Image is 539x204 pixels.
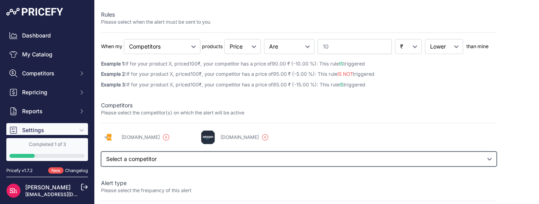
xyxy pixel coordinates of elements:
span: Settings [22,126,74,134]
p: Please select the frequency of this alert [101,187,497,195]
span: 95.00 ₹ (-5.00 %) [273,71,315,77]
span: Repricing [22,88,74,96]
p: When my [101,43,122,51]
p: Alert type [101,179,497,187]
a: Changelog [65,168,88,173]
a: Completed 1 of 3 [6,138,88,161]
div: Completed 1 of 3 [9,141,85,148]
strong: Example 3: [101,82,127,88]
a: Dashboard [6,28,88,43]
img: 0 [101,129,117,145]
p: If for your product X, priced ₹, your competitor has a price of : This rule triggered [101,81,497,89]
span: Competitors [22,69,74,77]
p: Please select when the alert must be sent to you [101,19,497,26]
p: than mine [466,43,488,51]
img: Pricefy Logo [6,8,63,16]
button: Repricing [6,85,88,99]
span: 100 [191,71,199,77]
button: Competitors [6,66,88,80]
strong: Example 2: [101,71,127,77]
span: 100 [189,61,198,67]
p: [DOMAIN_NAME] [221,134,259,140]
p: Competitors [101,101,497,109]
div: Pricefy v1.7.2 [6,167,33,174]
span: IS [339,82,344,88]
a: My Catalog [6,47,88,62]
button: Settings [6,123,88,137]
button: Reports [6,104,88,118]
p: If for your product X, priced ₹, your competitor has a price of : This rule triggered [101,71,497,78]
p: [DOMAIN_NAME] [122,134,160,140]
p: Please select the competitor(s) on which the alert will be active [101,109,497,117]
span: IS [339,61,343,67]
span: Reports [22,107,74,115]
span: IS NOT [337,71,353,77]
p: products [202,43,223,51]
span: 90.00 ₹ (-10.00 %) [272,61,316,67]
img: 1 [200,129,216,145]
a: [PERSON_NAME] [25,184,71,191]
span: 100 [191,82,199,88]
p: If for your product X, priced ₹, your competitor has a price of : This rule triggered [101,60,497,68]
span: New [48,167,64,174]
strong: Example 1: [101,61,125,67]
span: 85.00 ₹ (-15.00 %) [273,82,317,88]
p: Rules [101,11,497,19]
a: [EMAIL_ADDRESS][DOMAIN_NAME] [25,191,108,197]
